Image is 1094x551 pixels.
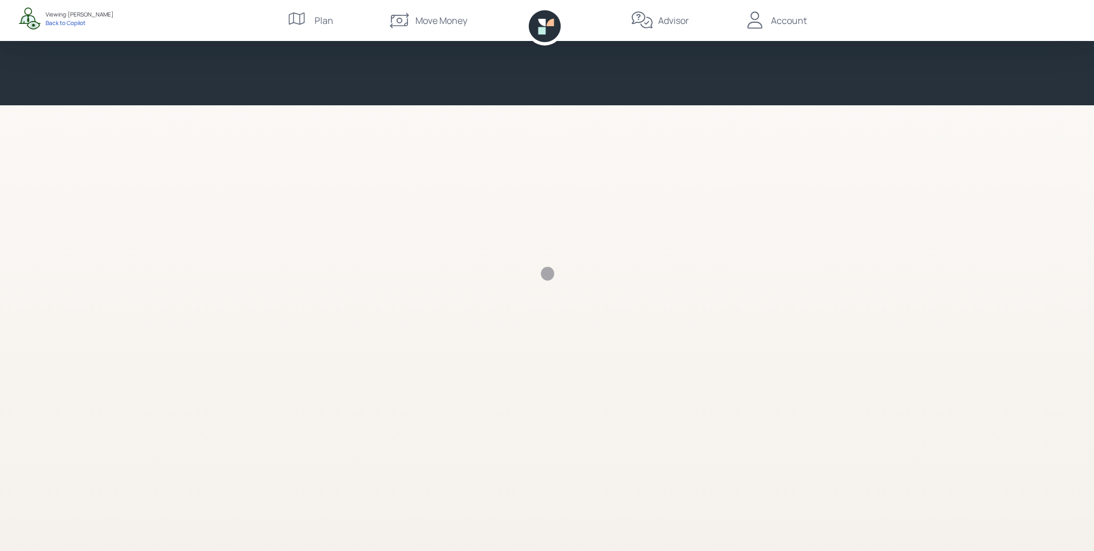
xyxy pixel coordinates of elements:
div: Move Money [415,14,467,27]
div: Viewing: [PERSON_NAME] [46,10,113,19]
img: Retirable loading [533,260,561,287]
div: Advisor [658,14,689,27]
div: Plan [315,14,333,27]
div: Account [771,14,807,27]
div: Back to Copilot [46,19,113,27]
